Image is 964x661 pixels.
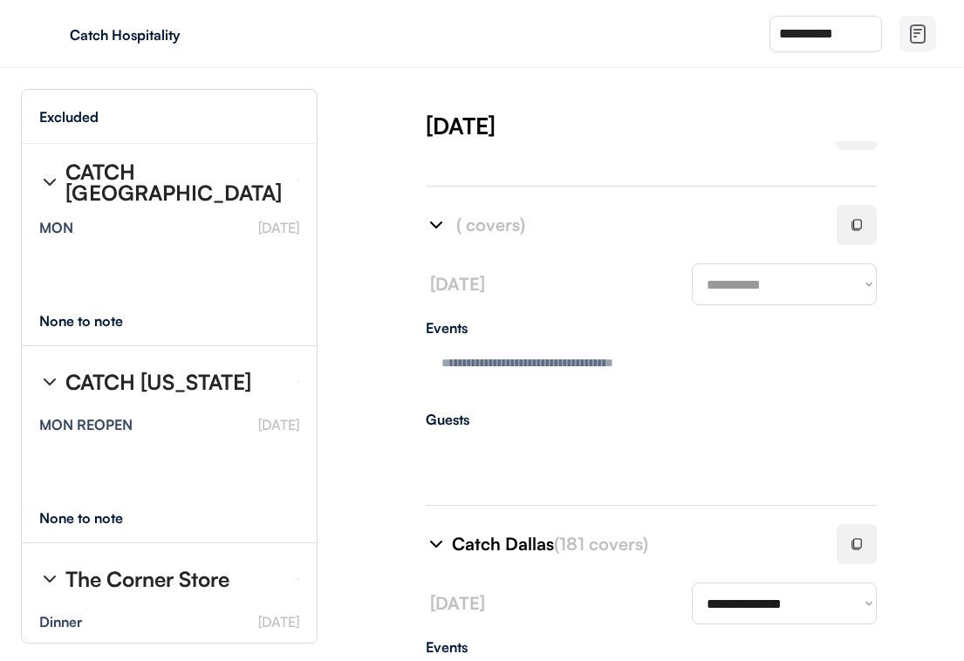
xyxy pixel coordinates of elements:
[39,221,73,235] div: MON
[554,533,648,555] font: (181 covers)
[39,615,82,629] div: Dinner
[430,592,485,614] font: [DATE]
[39,172,60,193] img: chevron-right%20%281%29.svg
[258,416,299,433] font: [DATE]
[258,219,299,236] font: [DATE]
[426,215,447,235] img: chevron-right%20%281%29.svg
[65,371,251,392] div: CATCH [US_STATE]
[70,28,290,42] div: Catch Hospitality
[426,321,877,335] div: Events
[426,534,447,555] img: chevron-right%20%281%29.svg
[39,418,133,432] div: MON REOPEN
[258,613,299,630] font: [DATE]
[35,20,63,48] img: yH5BAEAAAAALAAAAAABAAEAAAIBRAA7
[426,640,877,654] div: Events
[39,569,60,589] img: chevron-right%20%281%29.svg
[907,24,928,44] img: file-02.svg
[456,214,525,235] font: ( covers)
[426,412,877,426] div: Guests
[39,511,155,525] div: None to note
[39,371,60,392] img: chevron-right%20%281%29.svg
[65,569,229,589] div: The Corner Store
[65,161,284,203] div: CATCH [GEOGRAPHIC_DATA]
[452,532,816,556] div: Catch Dallas
[430,273,485,295] font: [DATE]
[39,314,155,328] div: None to note
[426,110,964,141] div: [DATE]
[39,110,99,124] div: Excluded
